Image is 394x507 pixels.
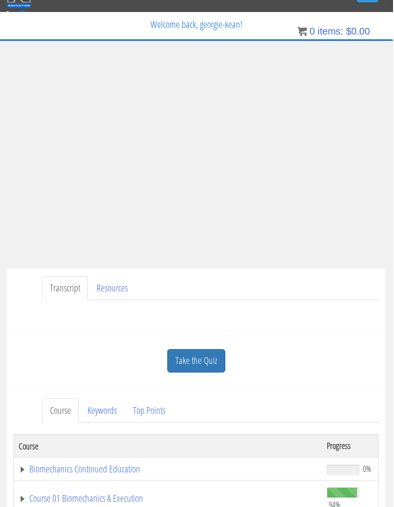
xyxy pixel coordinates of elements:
[346,26,351,36] span: $
[318,26,343,36] span: items:
[89,276,135,301] a: Resources
[7,8,28,21] a: 0
[125,398,173,423] a: Top Points
[363,463,371,474] span: 0%
[80,398,124,423] a: Keywords
[14,435,322,458] th: Course
[42,276,88,301] a: Transcript
[42,398,79,423] a: Course
[16,11,28,23] span: 0
[346,26,370,36] bdi: 0.00
[19,464,317,474] a: Biomechanics Continued Education
[309,26,315,36] span: 0
[297,26,307,36] img: icon11.png
[19,494,317,503] a: Course 01 Biomechanics & Execution
[167,349,225,373] a: Take the Quiz
[297,26,370,36] a: 0 items: $0.00
[322,435,379,458] th: Progress
[7,12,385,36] p: Welcome back, georgie-kean!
